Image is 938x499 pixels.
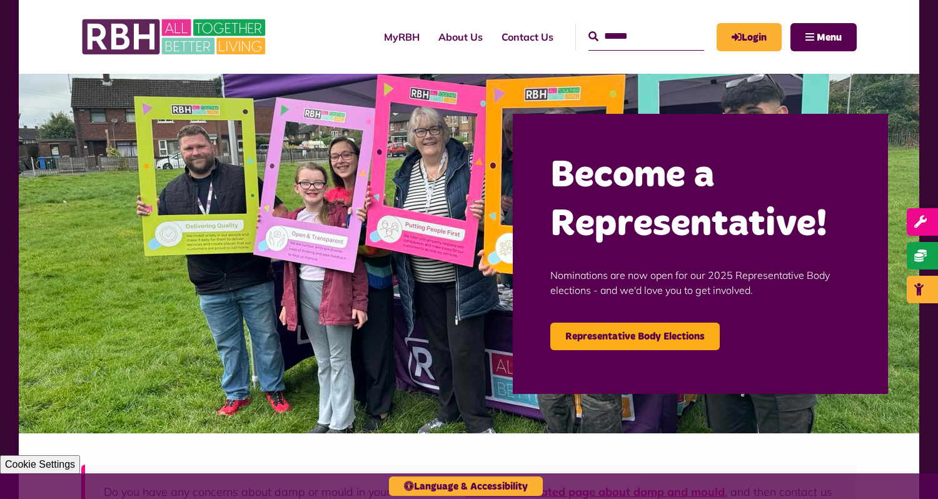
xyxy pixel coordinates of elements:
a: Contact Us [492,20,563,54]
p: Nominations are now open for our 2025 Representative Body elections - and we'd love you to get in... [550,249,850,316]
a: MyRBH [717,23,782,51]
button: Navigation [790,23,857,51]
a: About Us [429,20,492,54]
a: Representative Body Elections [550,323,720,350]
a: MyRBH [375,20,429,54]
img: RBH [81,13,269,61]
h2: Become a Representative! [550,151,850,249]
img: Image (22) [19,74,919,433]
button: Language & Accessibility [389,476,543,496]
span: Menu [817,33,842,43]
